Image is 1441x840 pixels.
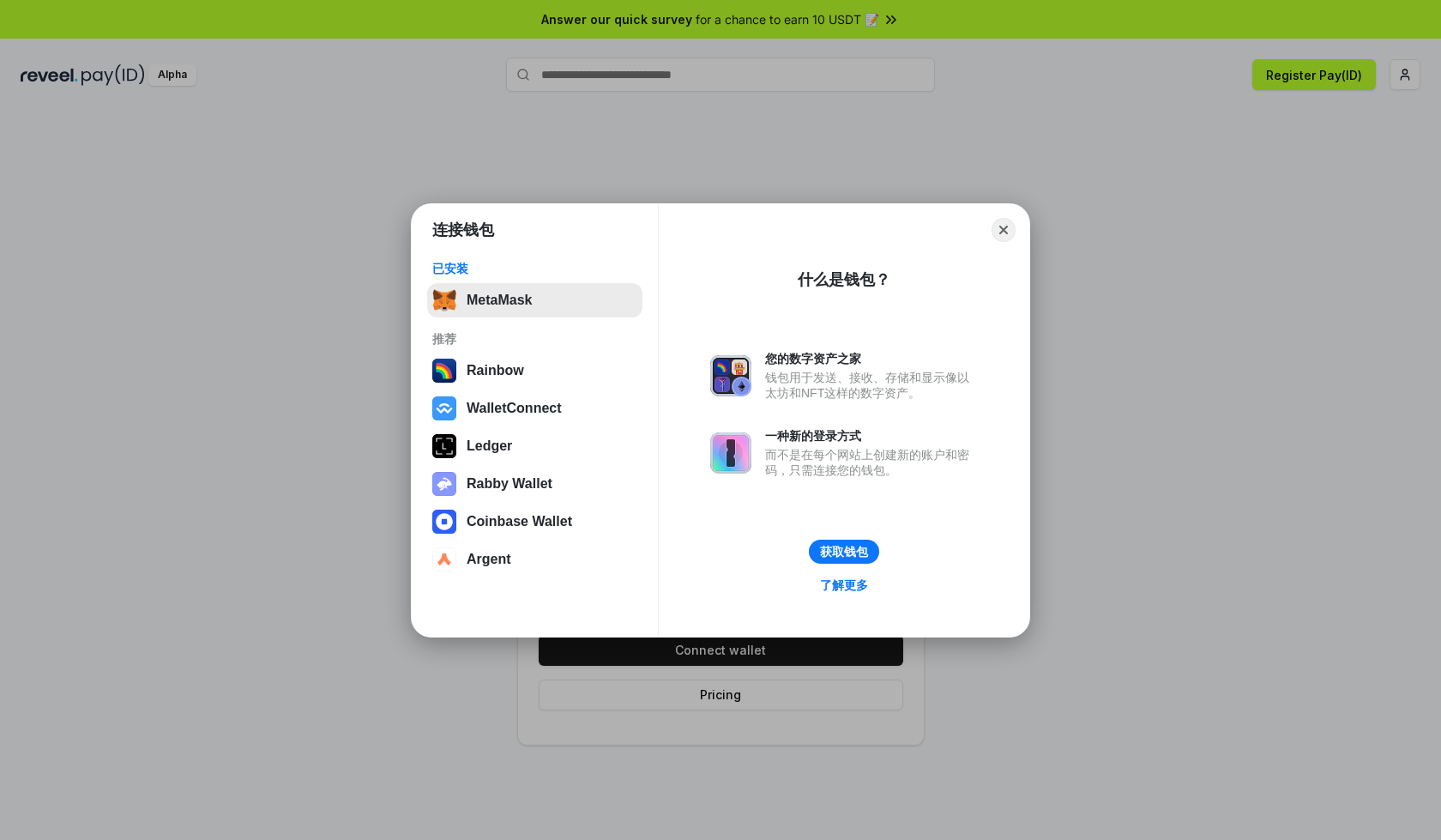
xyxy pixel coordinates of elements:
[710,432,751,474] img: svg+xml,%3Csvg%20xmlns%3D%22http%3A%2F%2Fwww.w3.org%2F2000%2Fsvg%22%20fill%3D%22none%22%20viewBox...
[992,218,1016,242] button: Close
[765,351,978,366] div: 您的数字资产之家
[798,269,890,290] div: 什么是钱包？
[432,220,494,240] h1: 连接钱包
[467,552,511,567] div: Argent
[427,542,642,577] button: Argent
[432,396,456,420] img: svg+xml,%3Csvg%20width%3D%2228%22%20height%3D%2228%22%20viewBox%3D%220%200%2028%2028%22%20fill%3D...
[432,331,637,347] div: 推荐
[427,283,642,317] button: MetaMask
[432,510,456,534] img: svg+xml,%3Csvg%20width%3D%2228%22%20height%3D%2228%22%20viewBox%3D%220%200%2028%2028%22%20fill%3D...
[427,354,642,388] button: Rainbow
[710,355,751,396] img: svg+xml,%3Csvg%20xmlns%3D%22http%3A%2F%2Fwww.w3.org%2F2000%2Fsvg%22%20fill%3D%22none%22%20viewBox...
[427,467,642,501] button: Rabby Wallet
[432,288,456,312] img: svg+xml,%3Csvg%20fill%3D%22none%22%20height%3D%2233%22%20viewBox%3D%220%200%2035%2033%22%20width%...
[765,370,978,401] div: 钱包用于发送、接收、存储和显示像以太坊和NFT这样的数字资产。
[432,261,637,276] div: 已安装
[765,447,978,478] div: 而不是在每个网站上创建新的账户和密码，只需连接您的钱包。
[765,428,978,444] div: 一种新的登录方式
[427,505,642,539] button: Coinbase Wallet
[432,359,456,383] img: svg+xml,%3Csvg%20width%3D%22120%22%20height%3D%22120%22%20viewBox%3D%220%200%20120%20120%22%20fil...
[432,434,456,458] img: svg+xml,%3Csvg%20xmlns%3D%22http%3A%2F%2Fwww.w3.org%2F2000%2Fsvg%22%20width%3D%2228%22%20height%3...
[820,577,868,593] div: 了解更多
[467,293,532,308] div: MetaMask
[820,544,868,559] div: 获取钱包
[467,438,512,454] div: Ledger
[432,472,456,496] img: svg+xml,%3Csvg%20xmlns%3D%22http%3A%2F%2Fwww.w3.org%2F2000%2Fsvg%22%20fill%3D%22none%22%20viewBox...
[467,401,562,416] div: WalletConnect
[809,540,879,564] button: 获取钱包
[467,514,572,529] div: Coinbase Wallet
[467,363,524,378] div: Rainbow
[427,429,642,463] button: Ledger
[427,391,642,426] button: WalletConnect
[432,547,456,571] img: svg+xml,%3Csvg%20width%3D%2228%22%20height%3D%2228%22%20viewBox%3D%220%200%2028%2028%22%20fill%3D...
[810,574,878,596] a: 了解更多
[467,476,552,492] div: Rabby Wallet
